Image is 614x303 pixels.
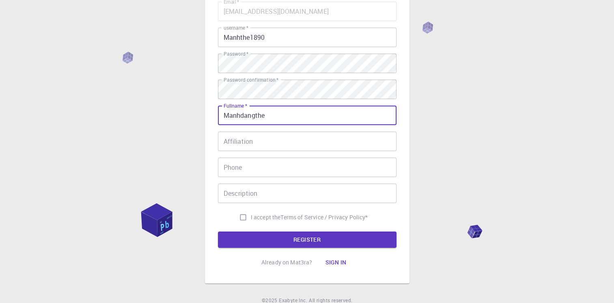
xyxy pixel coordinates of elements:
label: Fullname [224,102,247,109]
p: Terms of Service / Privacy Policy * [280,213,368,221]
button: Sign in [319,254,353,271]
label: username [224,24,248,31]
label: Password [224,50,248,57]
button: REGISTER [218,232,396,248]
p: Already on Mat3ra? [261,258,312,266]
a: Terms of Service / Privacy Policy* [280,213,368,221]
span: I accept the [251,213,281,221]
label: Password confirmation [224,76,278,83]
